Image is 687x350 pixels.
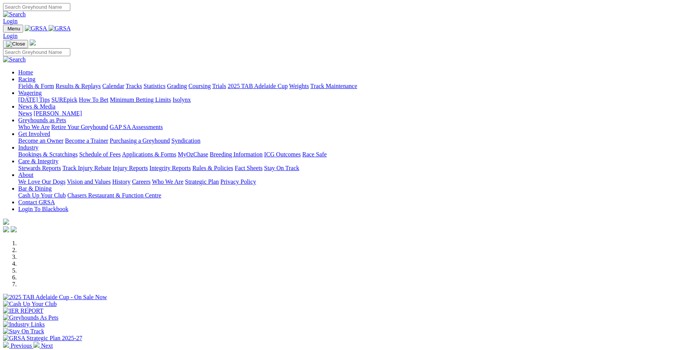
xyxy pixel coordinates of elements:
img: chevron-right-pager-white.svg [33,342,40,348]
a: Tracks [126,83,142,89]
a: Fact Sheets [235,165,263,171]
img: GRSA [25,25,47,32]
a: Stay On Track [264,165,299,171]
a: Chasers Restaurant & Function Centre [67,192,161,199]
div: Wagering [18,96,684,103]
a: Coursing [188,83,211,89]
a: SUREpick [51,96,77,103]
a: History [112,178,130,185]
a: Stewards Reports [18,165,61,171]
a: Strategic Plan [185,178,219,185]
a: Trials [212,83,226,89]
input: Search [3,48,70,56]
img: Cash Up Your Club [3,301,57,307]
img: Greyhounds As Pets [3,314,59,321]
a: Careers [132,178,150,185]
a: Vision and Values [67,178,111,185]
a: Previous [3,342,33,349]
img: Search [3,11,26,18]
img: Search [3,56,26,63]
a: Care & Integrity [18,158,59,164]
span: Menu [8,26,20,32]
img: logo-grsa-white.png [30,39,36,46]
button: Toggle navigation [3,40,28,48]
a: Schedule of Fees [79,151,120,158]
span: Previous [11,342,32,349]
img: GRSA [49,25,71,32]
a: Login To Blackbook [18,206,68,212]
img: logo-grsa-white.png [3,219,9,225]
a: About [18,172,33,178]
a: Track Maintenance [310,83,357,89]
a: Who We Are [152,178,184,185]
a: News & Media [18,103,55,110]
img: facebook.svg [3,226,9,232]
a: Rules & Policies [192,165,233,171]
a: Login [3,33,17,39]
a: Grading [167,83,187,89]
img: Close [6,41,25,47]
a: Get Involved [18,131,50,137]
div: Bar & Dining [18,192,684,199]
a: Track Injury Rebate [62,165,111,171]
a: Calendar [102,83,124,89]
a: Racing [18,76,35,82]
img: 2025 TAB Adelaide Cup - On Sale Now [3,294,107,301]
a: Isolynx [173,96,191,103]
img: Industry Links [3,321,45,328]
a: Retire Your Greyhound [51,124,108,130]
a: Integrity Reports [149,165,191,171]
a: Wagering [18,90,42,96]
a: News [18,110,32,117]
img: Stay On Track [3,328,44,335]
a: MyOzChase [178,151,208,158]
img: GRSA Strategic Plan 2025-27 [3,335,82,342]
a: Fields & Form [18,83,54,89]
a: ICG Outcomes [264,151,301,158]
a: Minimum Betting Limits [110,96,171,103]
a: Privacy Policy [220,178,256,185]
a: [DATE] Tips [18,96,50,103]
div: Racing [18,83,684,90]
div: Greyhounds as Pets [18,124,684,131]
a: Syndication [171,137,200,144]
a: Become an Owner [18,137,63,144]
a: How To Bet [79,96,109,103]
a: Race Safe [302,151,326,158]
div: Care & Integrity [18,165,684,172]
a: Injury Reports [112,165,148,171]
a: Contact GRSA [18,199,55,205]
a: We Love Our Dogs [18,178,65,185]
a: Industry [18,144,38,151]
a: GAP SA Assessments [110,124,163,130]
a: 2025 TAB Adelaide Cup [228,83,288,89]
button: Toggle navigation [3,25,23,33]
a: Statistics [144,83,166,89]
span: Next [41,342,53,349]
div: Industry [18,151,684,158]
a: Greyhounds as Pets [18,117,66,123]
img: twitter.svg [11,226,17,232]
div: About [18,178,684,185]
input: Search [3,3,70,11]
div: News & Media [18,110,684,117]
a: Purchasing a Greyhound [110,137,170,144]
a: Bar & Dining [18,185,52,192]
a: Home [18,69,33,76]
a: Next [33,342,53,349]
a: Weights [289,83,309,89]
img: chevron-left-pager-white.svg [3,342,9,348]
a: [PERSON_NAME] [33,110,82,117]
img: IER REPORT [3,307,43,314]
a: Breeding Information [210,151,263,158]
a: Login [3,18,17,24]
a: Cash Up Your Club [18,192,66,199]
div: Get Involved [18,137,684,144]
a: Who We Are [18,124,50,130]
a: Applications & Forms [122,151,176,158]
a: Become a Trainer [65,137,108,144]
a: Bookings & Scratchings [18,151,78,158]
a: Results & Replays [55,83,101,89]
